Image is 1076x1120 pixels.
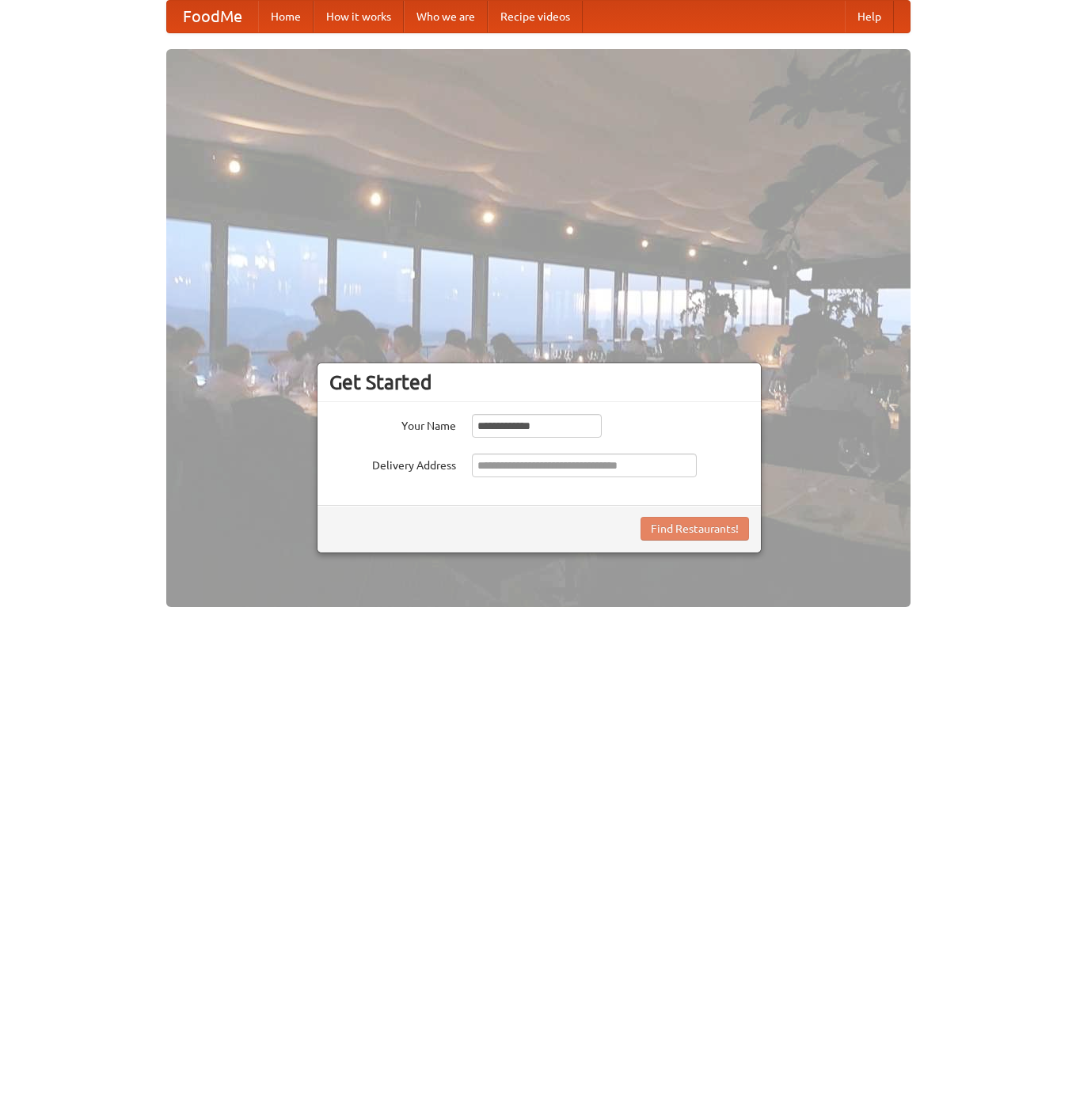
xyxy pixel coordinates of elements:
[167,1,258,32] a: FoodMe
[329,370,749,394] h3: Get Started
[488,1,583,32] a: Recipe videos
[329,414,456,434] label: Your Name
[845,1,894,32] a: Help
[404,1,488,32] a: Who we are
[329,454,456,473] label: Delivery Address
[641,517,749,541] button: Find Restaurants!
[314,1,404,32] a: How it works
[258,1,314,32] a: Home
